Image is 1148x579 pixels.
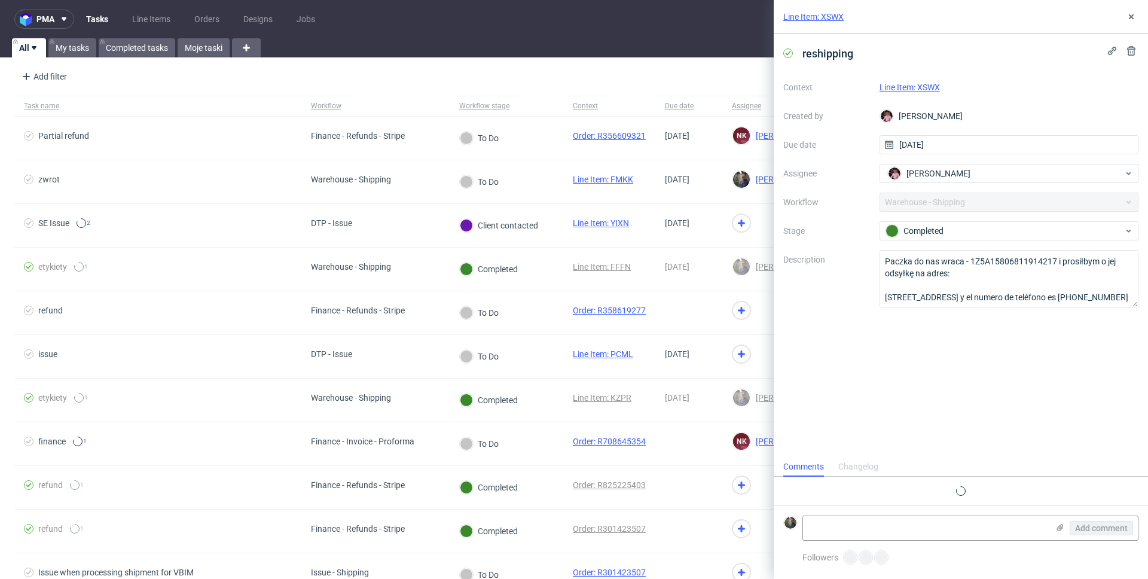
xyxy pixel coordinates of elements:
[732,101,761,111] div: Assignee
[906,167,970,179] span: [PERSON_NAME]
[38,262,67,272] div: etykiety
[38,437,66,446] div: finance
[460,525,518,538] div: Completed
[38,393,67,403] div: etykiety
[311,131,405,141] div: Finance - Refunds - Stripe
[187,10,227,29] a: Orders
[573,262,631,272] a: Line Item: FFFN
[665,131,689,141] span: [DATE]
[460,394,518,407] div: Completed
[751,131,820,141] span: [PERSON_NAME]
[798,44,858,63] span: reshipping
[573,480,646,490] a: Order: R825225403
[87,218,90,228] span: 2
[311,524,405,534] div: Finance - Refunds - Stripe
[311,306,405,315] div: Finance - Refunds - Stripe
[881,110,893,122] img: Aleks Ziemkowski
[460,350,499,363] div: To Do
[783,80,870,95] label: Context
[751,262,820,272] span: [PERSON_NAME]
[783,109,870,123] label: Created by
[38,306,63,315] div: refund
[733,258,750,275] img: Maciej Sobola
[311,349,352,359] div: DTP - Issue
[311,101,341,111] div: Workflow
[84,393,88,403] span: 1
[573,101,602,111] div: Context
[99,38,175,57] a: Completed tasks
[79,10,115,29] a: Tasks
[459,101,509,111] div: Workflow stage
[886,224,1123,237] div: Completed
[38,218,69,228] div: SE Issue
[460,219,538,232] div: Client contacted
[236,10,280,29] a: Designs
[880,250,1139,307] textarea: Paczka do nas wraca - 1Z5A15806811914217 i prosiłbym o jej odsyłkę na adres: [STREET_ADDRESS] y e...
[880,83,940,92] a: Line Item: XSWX
[311,175,391,184] div: Warehouse - Shipping
[838,458,878,477] div: Changelog
[733,171,750,188] img: Maciej Sobola
[38,175,60,184] div: zwrot
[733,389,750,406] img: Maciej Sobola
[36,15,54,23] span: pma
[751,175,820,184] span: [PERSON_NAME]
[665,218,689,228] span: [DATE]
[733,433,750,450] figcaption: NK
[573,306,646,315] a: Order: R358619277
[573,218,629,228] a: Line Item: YIXN
[24,101,292,111] span: Task name
[802,553,838,562] span: Followers
[665,393,689,403] span: [DATE]
[783,195,870,209] label: Workflow
[460,481,518,494] div: Completed
[665,175,689,184] span: [DATE]
[783,138,870,152] label: Due date
[17,67,69,86] div: Add filter
[751,437,820,446] span: [PERSON_NAME]
[573,175,633,184] a: Line Item: FMKK
[178,38,230,57] a: Moje taski
[889,167,900,179] img: Aleks Ziemkowski
[38,349,57,359] div: issue
[311,568,369,577] div: Issue - Shipping
[573,349,633,359] a: Line Item: PCML
[460,263,518,276] div: Completed
[83,437,87,446] span: 1
[311,437,414,446] div: Finance - Invoice - Proforma
[665,262,689,272] span: [DATE]
[38,480,63,490] div: refund
[573,393,631,403] a: Line Item: KZPR
[311,262,391,272] div: Warehouse - Shipping
[573,131,646,141] a: Order: R356609321
[80,524,84,534] span: 1
[733,127,750,144] figcaption: NK
[783,252,870,305] label: Description
[80,480,84,490] span: 1
[12,38,46,57] a: All
[460,175,499,188] div: To Do
[38,568,194,577] div: Issue when processing shipment for VBIM
[20,13,36,26] img: logo
[460,306,499,319] div: To Do
[665,349,689,359] span: [DATE]
[125,10,178,29] a: Line Items
[665,101,713,111] span: Due date
[38,524,63,534] div: refund
[573,437,646,446] a: Order: R708645354
[84,262,88,272] span: 1
[783,458,824,477] div: Comments
[783,224,870,238] label: Stage
[751,393,820,403] span: [PERSON_NAME]
[311,218,352,228] div: DTP - Issue
[48,38,96,57] a: My tasks
[573,568,646,577] a: Order: R301423507
[784,517,796,529] img: Maciej Sobola
[880,106,1139,126] div: [PERSON_NAME]
[311,480,405,490] div: Finance - Refunds - Stripe
[38,131,89,141] div: Partial refund
[311,393,391,403] div: Warehouse - Shipping
[783,166,870,181] label: Assignee
[460,132,499,145] div: To Do
[14,10,74,29] button: pma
